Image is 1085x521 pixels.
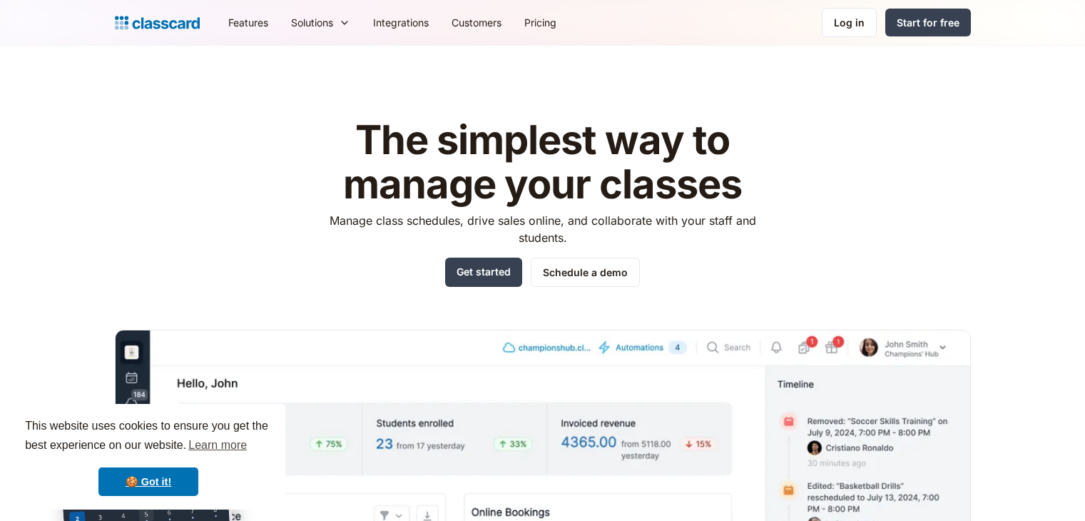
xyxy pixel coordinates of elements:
span: This website uses cookies to ensure you get the best experience on our website. [25,418,272,456]
a: home [115,13,200,33]
h1: The simplest way to manage your classes [316,118,769,206]
p: Manage class schedules, drive sales online, and collaborate with your staff and students. [316,212,769,246]
a: Customers [440,6,513,39]
a: Log in [822,8,877,37]
a: Schedule a demo [531,258,640,287]
div: Log in [834,15,865,30]
a: learn more about cookies [186,435,249,456]
div: Start for free [897,15,959,30]
div: cookieconsent [11,404,285,510]
a: Integrations [362,6,440,39]
a: Features [217,6,280,39]
a: Pricing [513,6,568,39]
div: Solutions [291,15,333,30]
a: Get started [445,258,522,287]
div: Solutions [280,6,362,39]
a: Start for free [885,9,971,36]
a: dismiss cookie message [98,467,198,496]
